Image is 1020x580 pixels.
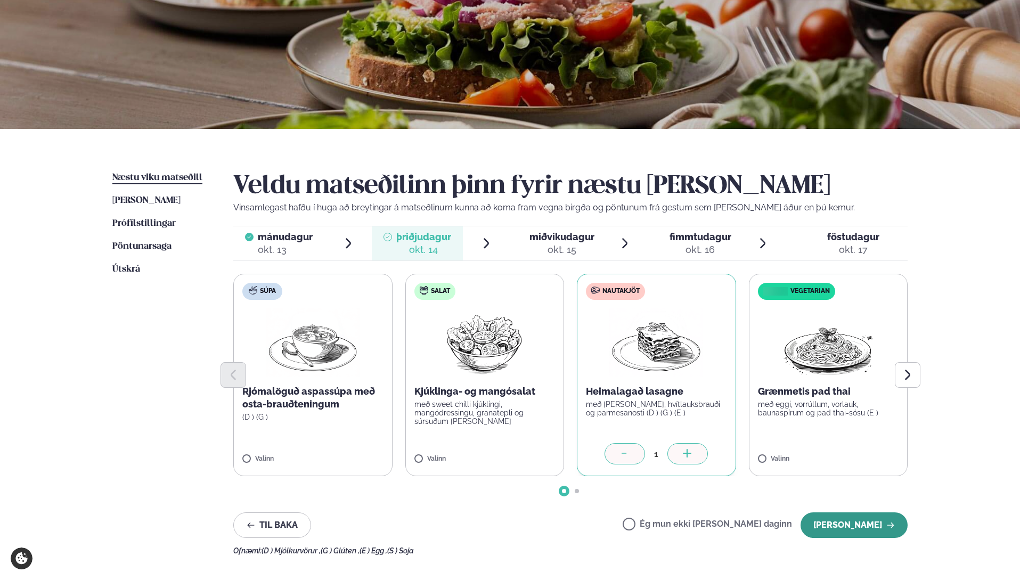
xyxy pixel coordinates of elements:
[112,265,140,274] span: Útskrá
[233,546,908,555] div: Ofnæmi:
[670,231,731,242] span: fimmtudagur
[414,385,556,398] p: Kjúklinga- og mangósalat
[781,308,875,377] img: Spagetti.png
[360,546,387,555] span: (E ) Egg ,
[414,400,556,426] p: með sweet chilli kjúklingi, mangódressingu, granatepli og súrsuðum [PERSON_NAME]
[112,219,176,228] span: Prófílstillingar
[233,201,908,214] p: Vinsamlegast hafðu í huga að breytingar á matseðlinum kunna að koma fram vegna birgða og pöntunum...
[827,231,879,242] span: föstudagur
[396,231,451,242] span: þriðjudagur
[602,287,640,296] span: Nautakjöt
[112,196,181,205] span: [PERSON_NAME]
[895,362,920,388] button: Next slide
[233,512,311,538] button: Til baka
[431,287,450,296] span: Salat
[562,489,566,493] span: Go to slide 1
[258,231,313,242] span: mánudagur
[827,243,879,256] div: okt. 17
[387,546,414,555] span: (S ) Soja
[112,240,172,253] a: Pöntunarsaga
[529,231,594,242] span: miðvikudagur
[758,385,899,398] p: Grænmetis pad thai
[586,400,727,417] p: með [PERSON_NAME], hvítlauksbrauði og parmesanosti (D ) (G ) (E )
[761,287,790,297] img: icon
[645,448,667,460] div: 1
[321,546,360,555] span: (G ) Glúten ,
[260,287,276,296] span: Súpa
[591,286,600,295] img: beef.svg
[112,217,176,230] a: Prófílstillingar
[112,242,172,251] span: Pöntunarsaga
[758,400,899,417] p: með eggi, vorrúllum, vorlauk, baunaspírum og pad thai-sósu (E )
[790,287,830,296] span: Vegetarian
[266,308,360,377] img: Soup.png
[420,286,428,295] img: salad.svg
[586,385,727,398] p: Heimalagað lasagne
[801,512,908,538] button: [PERSON_NAME]
[262,546,321,555] span: (D ) Mjólkurvörur ,
[112,194,181,207] a: [PERSON_NAME]
[112,171,202,184] a: Næstu viku matseðill
[11,548,32,569] a: Cookie settings
[575,489,579,493] span: Go to slide 2
[258,243,313,256] div: okt. 13
[670,243,731,256] div: okt. 16
[242,385,383,411] p: Rjómalöguð aspassúpa með osta-brauðteningum
[249,286,257,295] img: soup.svg
[112,263,140,276] a: Útskrá
[609,308,703,377] img: Lasagna.png
[529,243,594,256] div: okt. 15
[242,413,383,421] p: (D ) (G )
[233,171,908,201] h2: Veldu matseðilinn þinn fyrir næstu [PERSON_NAME]
[396,243,451,256] div: okt. 14
[112,173,202,182] span: Næstu viku matseðill
[437,308,532,377] img: Salad.png
[221,362,246,388] button: Previous slide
